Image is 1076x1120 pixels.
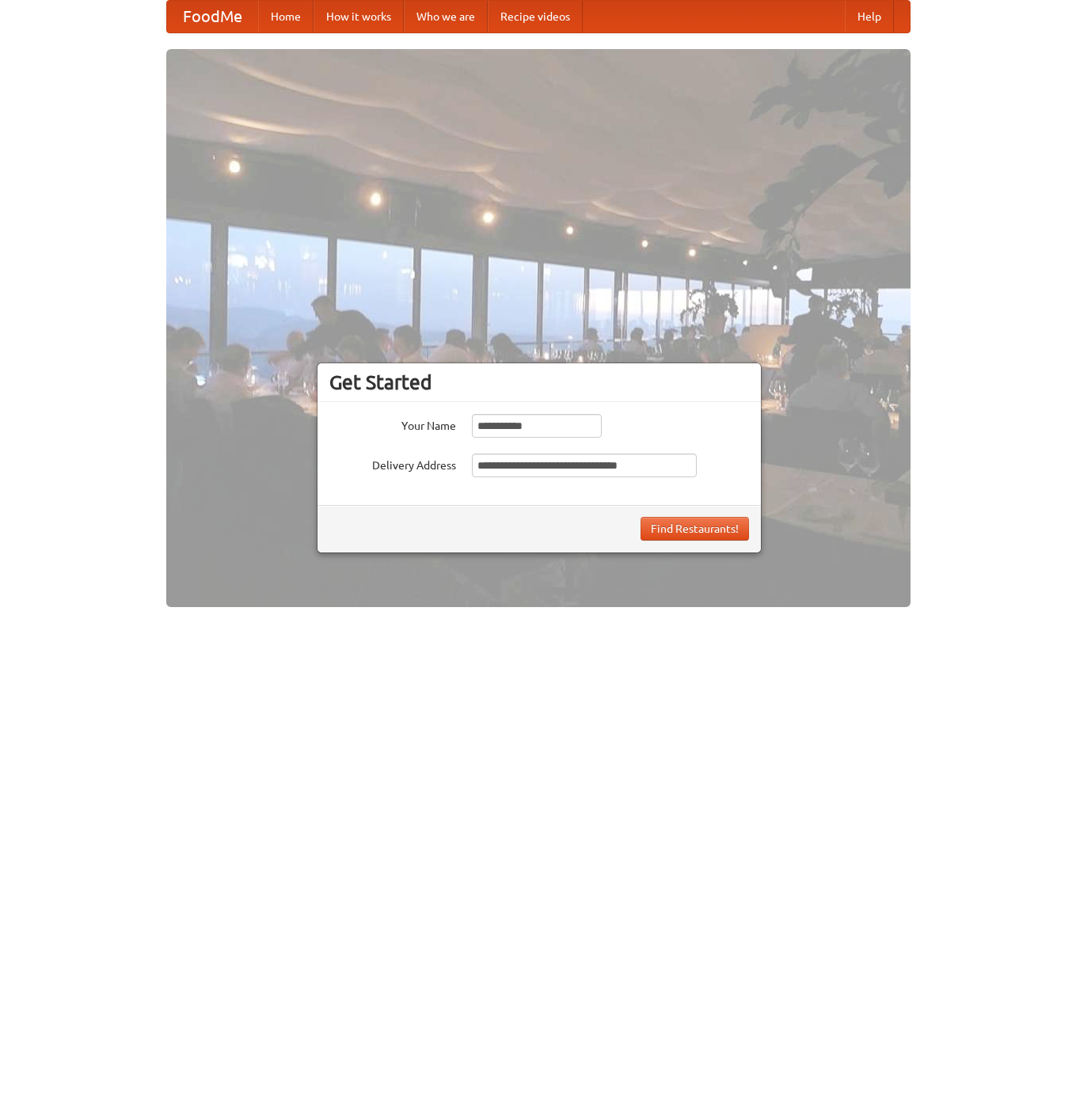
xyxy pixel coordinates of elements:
button: Find Restaurants! [641,517,749,541]
a: Who we are [404,1,488,32]
h3: Get Started [329,370,749,394]
label: Your Name [329,414,456,434]
label: Delivery Address [329,454,456,473]
a: Home [258,1,314,32]
a: Help [845,1,894,32]
a: Recipe videos [488,1,583,32]
a: FoodMe [167,1,258,32]
a: How it works [314,1,404,32]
